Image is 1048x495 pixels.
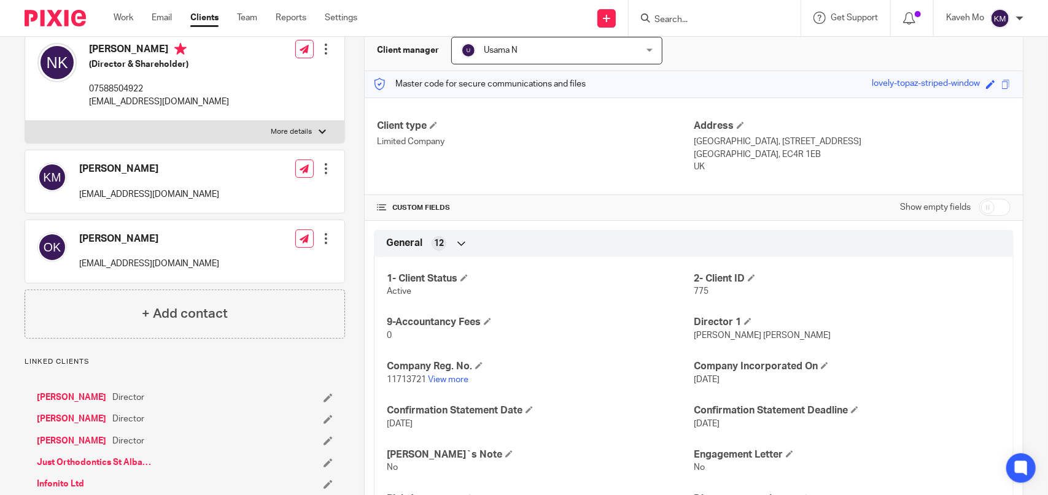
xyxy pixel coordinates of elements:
p: [GEOGRAPHIC_DATA], EC4R 1EB [694,148,1011,161]
span: [PERSON_NAME] [PERSON_NAME] [694,331,831,340]
a: View more [428,375,468,384]
span: 775 [694,287,708,296]
h4: 1- Client Status [387,272,694,285]
h4: 2- Client ID [694,272,1001,285]
h4: Confirmation Statement Deadline [694,404,1001,417]
h4: Client type [377,120,694,132]
span: No [387,463,398,472]
p: Kaveh Mo [946,12,984,24]
label: Show empty fields [900,201,971,213]
img: svg%3E [461,43,476,58]
span: Director [112,391,144,404]
h4: Director 1 [694,316,1001,329]
h4: [PERSON_NAME]`s Note [387,448,694,461]
p: Linked clients [25,357,345,367]
span: 11713721 [387,375,426,384]
h4: Address [694,120,1011,132]
a: Work [114,12,133,24]
span: Usama N [484,46,518,55]
span: 0 [387,331,392,340]
img: Pixie [25,10,86,26]
h4: CUSTOM FIELDS [377,203,694,213]
h4: Company Reg. No. [387,360,694,373]
a: Email [152,12,172,24]
h4: [PERSON_NAME] [79,163,219,175]
a: Reports [276,12,306,24]
span: [DATE] [694,375,720,384]
h4: [PERSON_NAME] [89,43,229,58]
span: 12 [434,237,444,250]
span: Active [387,287,411,296]
span: No [694,463,705,472]
h4: + Add contact [142,304,228,323]
img: svg%3E [37,232,67,262]
p: More details [271,127,312,137]
span: Director [112,435,144,447]
a: Infonito Ltd [37,478,84,490]
p: Limited Company [377,136,694,148]
span: [DATE] [387,420,413,428]
span: [DATE] [694,420,720,428]
a: Just Orthodontics St Albans Ltd [37,456,155,469]
span: Get Support [831,13,878,22]
i: Primary [174,43,187,55]
img: svg%3E [37,163,67,192]
img: svg%3E [37,43,77,82]
h5: (Director & Shareholder) [89,58,229,71]
input: Search [653,15,764,26]
h4: [PERSON_NAME] [79,232,219,245]
h4: Engagement Letter [694,448,1001,461]
a: Clients [190,12,219,24]
span: General [386,237,422,250]
div: lovely-topaz-striped-window [872,77,980,91]
a: [PERSON_NAME] [37,391,106,404]
a: Team [237,12,257,24]
p: [EMAIL_ADDRESS][DOMAIN_NAME] [79,258,219,270]
a: Settings [325,12,357,24]
a: [PERSON_NAME] [37,435,106,447]
h4: Company Incorporated On [694,360,1001,373]
p: 07588504922 [89,83,229,95]
h4: Confirmation Statement Date [387,404,694,417]
p: UK [694,161,1011,173]
h4: 9-Accountancy Fees [387,316,694,329]
img: svg%3E [990,9,1010,28]
p: [EMAIL_ADDRESS][DOMAIN_NAME] [89,96,229,108]
a: [PERSON_NAME] [37,413,106,425]
h3: Client manager [377,44,439,56]
span: Director [112,413,144,425]
p: [GEOGRAPHIC_DATA], [STREET_ADDRESS] [694,136,1011,148]
p: [EMAIL_ADDRESS][DOMAIN_NAME] [79,188,219,201]
p: Master code for secure communications and files [374,78,586,90]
